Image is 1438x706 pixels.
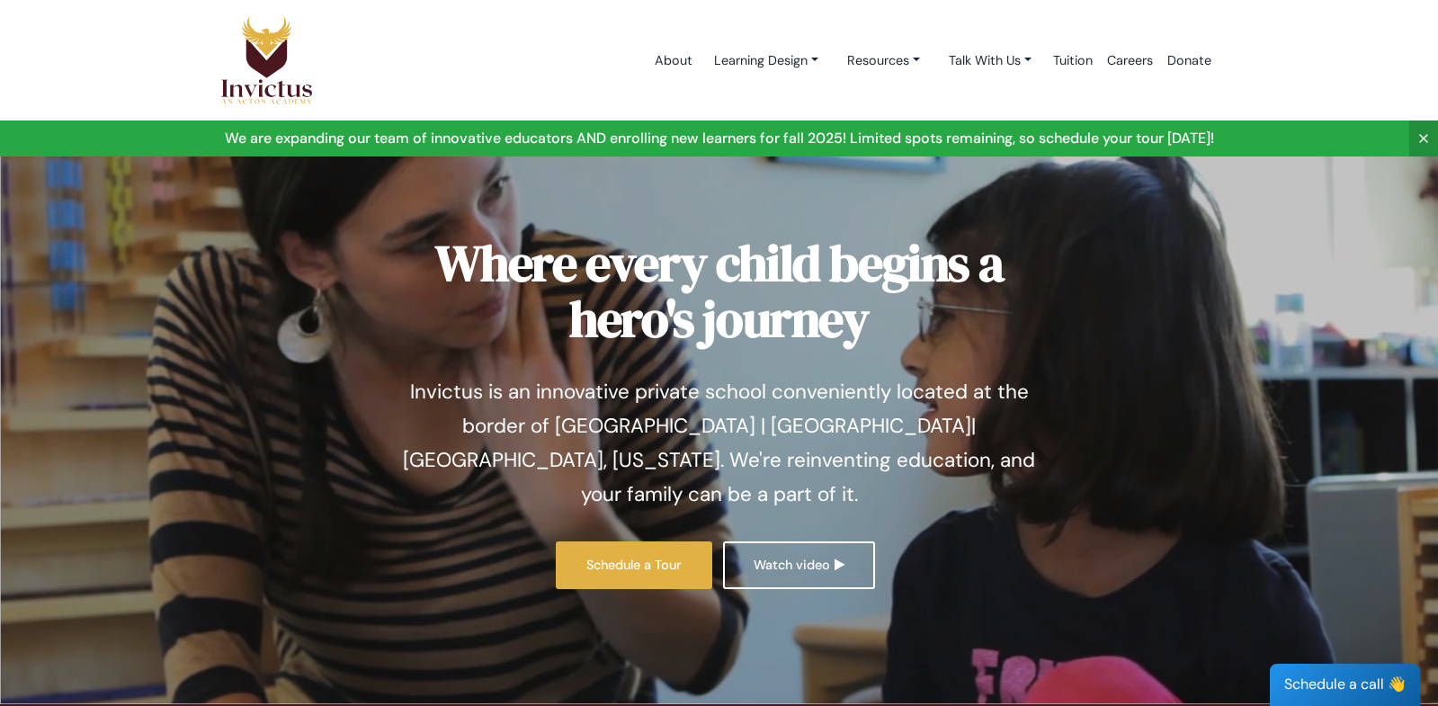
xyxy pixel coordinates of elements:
[1160,22,1219,99] a: Donate
[556,541,712,589] a: Schedule a Tour
[391,375,1048,512] p: Invictus is an innovative private school conveniently located at the border of [GEOGRAPHIC_DATA] ...
[1100,22,1160,99] a: Careers
[700,44,833,77] a: Learning Design
[1270,664,1420,706] div: Schedule a call 👋
[220,15,314,105] img: Logo
[1046,22,1100,99] a: Tuition
[934,44,1046,77] a: Talk With Us
[391,236,1048,346] h1: Where every child begins a hero's journey
[648,22,700,99] a: About
[723,541,875,589] a: Watch video
[833,44,934,77] a: Resources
